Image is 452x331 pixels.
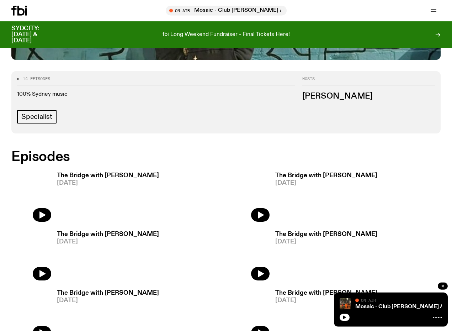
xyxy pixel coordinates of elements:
span: [DATE] [275,239,377,245]
h2: Episodes [11,151,295,163]
a: The Bridge with [PERSON_NAME][DATE] [51,231,159,281]
h3: The Bridge with [PERSON_NAME] [275,173,377,179]
p: 100% Sydney music [17,91,295,98]
span: Specialist [21,113,52,121]
a: Specialist [17,110,57,124]
span: 14 episodes [23,77,50,81]
a: The Bridge with [PERSON_NAME][DATE] [51,173,159,222]
button: On AirMosaic - Club [PERSON_NAME] Archive 001 [166,6,287,16]
h3: The Bridge with [PERSON_NAME] [57,290,159,296]
img: Tommy and Jono Playing at a fundraiser for Palestine [340,298,351,310]
span: [DATE] [57,298,159,304]
h3: The Bridge with [PERSON_NAME] [275,290,377,296]
h2: Hosts [302,77,435,85]
h3: The Bridge with [PERSON_NAME] [57,173,159,179]
h3: SYDCITY: [DATE] & [DATE] [11,26,57,44]
a: The Bridge with [PERSON_NAME][DATE] [270,173,377,222]
span: On Air [361,298,376,303]
h3: The Bridge with [PERSON_NAME] [275,231,377,237]
span: [DATE] [275,298,377,304]
h3: The Bridge with [PERSON_NAME] [57,231,159,237]
span: [DATE] [275,180,377,186]
span: [DATE] [57,239,159,245]
span: [DATE] [57,180,159,186]
a: The Bridge with [PERSON_NAME][DATE] [270,231,377,281]
p: fbi Long Weekend Fundraiser - Final Tickets Here! [163,32,290,38]
h3: [PERSON_NAME] [302,93,435,100]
